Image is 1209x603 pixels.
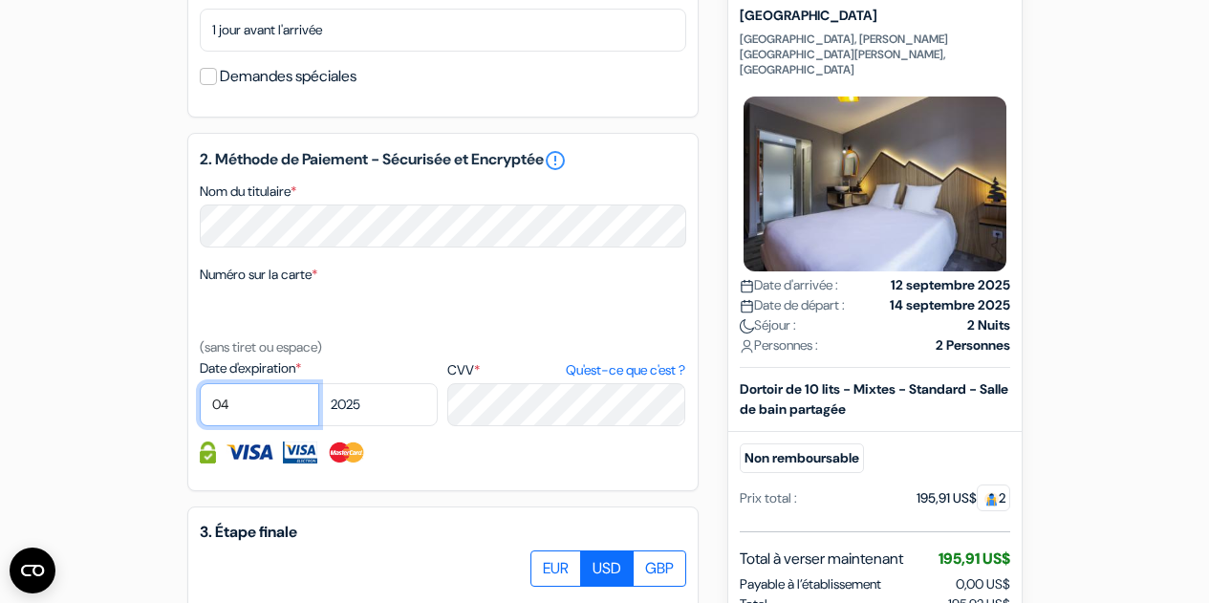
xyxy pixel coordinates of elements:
[890,295,1010,315] strong: 14 septembre 2025
[740,32,1010,77] p: [GEOGRAPHIC_DATA], [PERSON_NAME][GEOGRAPHIC_DATA][PERSON_NAME], [GEOGRAPHIC_DATA]
[740,339,754,354] img: user_icon.svg
[10,548,55,593] button: Ouvrir le widget CMP
[200,358,438,378] label: Date d'expiration
[740,9,1010,25] h5: [GEOGRAPHIC_DATA]
[200,149,686,172] h5: 2. Méthode de Paiement - Sécurisée et Encryptée
[327,441,366,463] img: Master Card
[740,335,818,355] span: Personnes :
[200,182,296,202] label: Nom du titulaire
[544,149,567,172] a: error_outline
[967,315,1010,335] strong: 2 Nuits
[939,549,1010,569] span: 195,91 US$
[740,443,864,473] small: Non remboursable
[740,275,838,295] span: Date d'arrivée :
[200,441,216,463] img: Information de carte de crédit entièrement encryptée et sécurisée
[740,380,1008,418] b: Dortoir de 10 lits - Mixtes - Standard - Salle de bain partagée
[936,335,1010,355] strong: 2 Personnes
[917,488,1010,508] div: 195,91 US$
[740,279,754,293] img: calendar.svg
[740,315,796,335] span: Séjour :
[283,441,317,463] img: Visa Electron
[740,488,797,508] div: Prix total :
[740,319,754,334] img: moon.svg
[740,295,845,315] span: Date de départ :
[740,548,903,571] span: Total à verser maintenant
[200,265,317,285] label: Numéro sur la carte
[200,523,686,541] h5: 3. Étape finale
[200,338,322,355] small: (sans tiret ou espace)
[977,485,1010,511] span: 2
[740,299,754,313] img: calendar.svg
[531,550,686,587] div: Basic radio toggle button group
[580,550,634,587] label: USD
[566,360,685,380] a: Qu'est-ce que c'est ?
[633,550,686,587] label: GBP
[891,275,1010,295] strong: 12 septembre 2025
[956,575,1010,592] span: 0,00 US$
[740,574,881,594] span: Payable à l’établissement
[447,360,685,380] label: CVV
[226,441,273,463] img: Visa
[220,63,356,90] label: Demandes spéciales
[530,550,581,587] label: EUR
[984,492,999,506] img: guest.svg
